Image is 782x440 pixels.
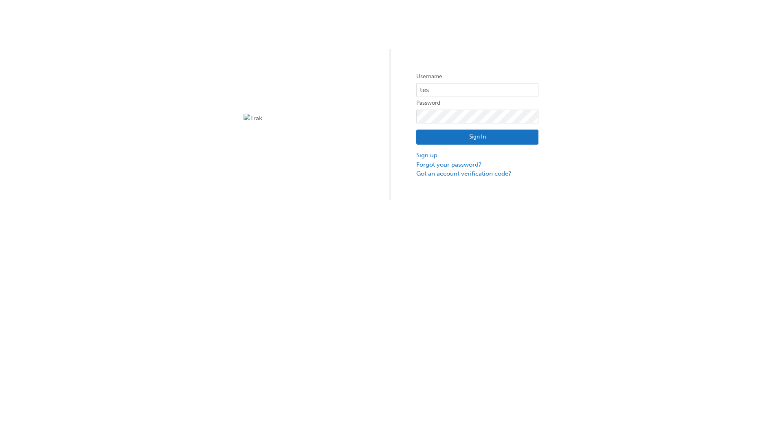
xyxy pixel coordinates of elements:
[416,169,538,178] a: Got an account verification code?
[416,160,538,169] a: Forgot your password?
[416,72,538,81] label: Username
[416,151,538,160] a: Sign up
[416,130,538,145] button: Sign In
[416,83,538,97] input: Username
[244,114,366,123] img: Trak
[416,98,538,108] label: Password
